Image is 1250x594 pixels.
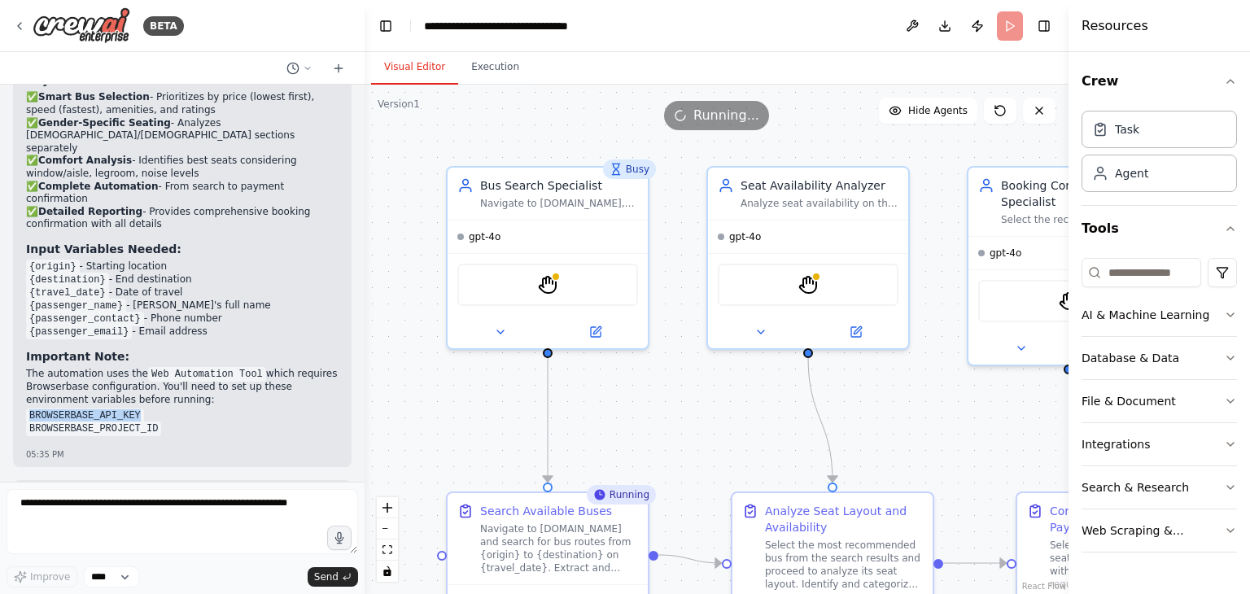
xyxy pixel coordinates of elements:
[1082,307,1209,323] div: AI & Machine Learning
[38,206,142,217] strong: Detailed Reporting
[326,59,352,78] button: Start a new chat
[26,299,126,313] code: {passenger_name}
[967,166,1170,366] div: Booking Completion SpecialistSelect the recommended seat, fill in passenger details ({passenger_n...
[148,367,266,382] code: Web Automation Tool
[1050,539,1208,591] div: Select the top recommended seat from the analysis, proceed with the booking by filling in all req...
[1082,380,1237,422] button: File & Document
[1082,104,1237,205] div: Crew
[1082,509,1237,552] button: Web Scraping & Browsing
[1082,350,1179,366] div: Database & Data
[314,570,339,583] span: Send
[1082,251,1237,566] div: Tools
[374,15,397,37] button: Hide left sidebar
[538,275,557,295] img: StagehandTool
[26,286,339,299] li: - Date of travel
[280,59,319,78] button: Switch to previous chat
[1022,582,1066,591] a: React Flow attribution
[706,166,910,350] div: Seat Availability AnalyzerAnalyze seat availability on the selected bus, categorize seats by [DEM...
[741,177,898,194] div: Seat Availability Analyzer
[38,181,159,192] strong: Complete Automation
[658,547,721,571] g: Edge from 1fb9d6b1-4e67-4467-9ebc-88cd47a280ed to f45d0b71-f30c-460e-a614-8f7006512d45
[26,408,144,423] code: BROWSERBASE_API_KEY
[1115,165,1148,181] div: Agent
[26,286,109,300] code: {travel_date}
[1082,294,1237,336] button: AI & Machine Learning
[480,503,612,519] div: Search Available Buses
[1082,479,1189,496] div: Search & Research
[26,273,109,287] code: {destination}
[1082,436,1150,452] div: Integrations
[810,322,902,342] button: Open in side panel
[908,104,968,117] span: Hide Agents
[26,350,129,363] strong: Important Note:
[480,197,638,210] div: Navigate to [DOMAIN_NAME], search for routes between {origin} and {destination} on {travel_date},...
[480,522,638,574] div: Navigate to [DOMAIN_NAME] and search for bus routes from {origin} to {destination} on {travel_dat...
[26,368,339,406] p: The automation uses the which requires Browserbase configuration. You'll need to set up these env...
[26,299,339,312] li: - [PERSON_NAME]'s full name
[1082,337,1237,379] button: Database & Data
[1082,206,1237,251] button: Tools
[26,260,80,274] code: {origin}
[458,50,532,85] button: Execution
[378,98,420,111] div: Version 1
[26,242,181,256] strong: Input Variables Needed:
[26,325,339,338] li: - Email address
[33,7,130,44] img: Logo
[1050,503,1208,535] div: Complete Booking and Payment
[1001,177,1159,210] div: Booking Completion Specialist
[26,448,339,461] div: 05:35 PM
[800,356,841,482] g: Edge from 9b0e82ac-f59f-40f7-8222-7282d80c5ff3 to f45d0b71-f30c-460e-a614-8f7006512d45
[371,50,458,85] button: Visual Editor
[1082,393,1176,409] div: File & Document
[38,155,132,166] strong: Comfort Analysis
[1033,15,1056,37] button: Hide right sidebar
[798,275,818,295] img: StagehandTool
[26,273,339,286] li: - End destination
[469,230,500,243] span: gpt-4o
[308,567,358,587] button: Send
[1082,16,1148,36] h4: Resources
[26,421,161,436] code: BROWSERBASE_PROJECT_ID
[1082,522,1224,539] div: Web Scraping & Browsing
[26,91,339,231] p: ✅ - Prioritizes by price (lowest first), speed (fastest), amenities, and ratings ✅ - Analyzes [DE...
[1115,121,1139,138] div: Task
[26,312,339,325] li: - Phone number
[377,539,398,561] button: fit view
[26,325,132,339] code: {passenger_email}
[7,566,77,587] button: Improve
[377,497,398,582] div: React Flow controls
[990,247,1021,260] span: gpt-4o
[729,230,761,243] span: gpt-4o
[26,260,339,273] li: - Starting location
[879,98,977,124] button: Hide Agents
[587,485,656,504] div: Running
[1059,291,1078,311] img: StagehandTool
[549,322,641,342] button: Open in side panel
[693,106,759,125] span: Running...
[143,16,184,36] div: BETA
[30,570,70,583] span: Improve
[765,539,923,591] div: Select the most recommended bus from the search results and proceed to analyze its seat layout. I...
[377,518,398,539] button: zoom out
[446,166,649,350] div: BusyBus Search SpecialistNavigate to [DOMAIN_NAME], search for routes between {origin} and {desti...
[741,197,898,210] div: Analyze seat availability on the selected bus, categorize seats by [DEMOGRAPHIC_DATA]/[DEMOGRAPHI...
[38,117,171,129] strong: Gender-Specific Seating
[1082,423,1237,465] button: Integrations
[377,497,398,518] button: zoom in
[377,561,398,582] button: toggle interactivity
[540,356,556,482] g: Edge from 427b5245-6b53-474d-8698-020125546783 to 1fb9d6b1-4e67-4467-9ebc-88cd47a280ed
[1001,213,1159,226] div: Select the recommended seat, fill in passenger details ({passenger_name}, {passenger_contact}, {p...
[765,503,923,535] div: Analyze Seat Layout and Availability
[424,18,607,34] nav: breadcrumb
[603,159,656,179] div: Busy
[327,526,352,550] button: Click to speak your automation idea
[480,177,638,194] div: Bus Search Specialist
[26,312,144,326] code: {passenger_contact}
[38,91,150,103] strong: Smart Bus Selection
[943,555,1006,571] g: Edge from f45d0b71-f30c-460e-a614-8f7006512d45 to 349d1e9c-b4d3-4e74-bc68-d76c8add7fdc
[1082,466,1237,509] button: Search & Research
[1082,59,1237,104] button: Crew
